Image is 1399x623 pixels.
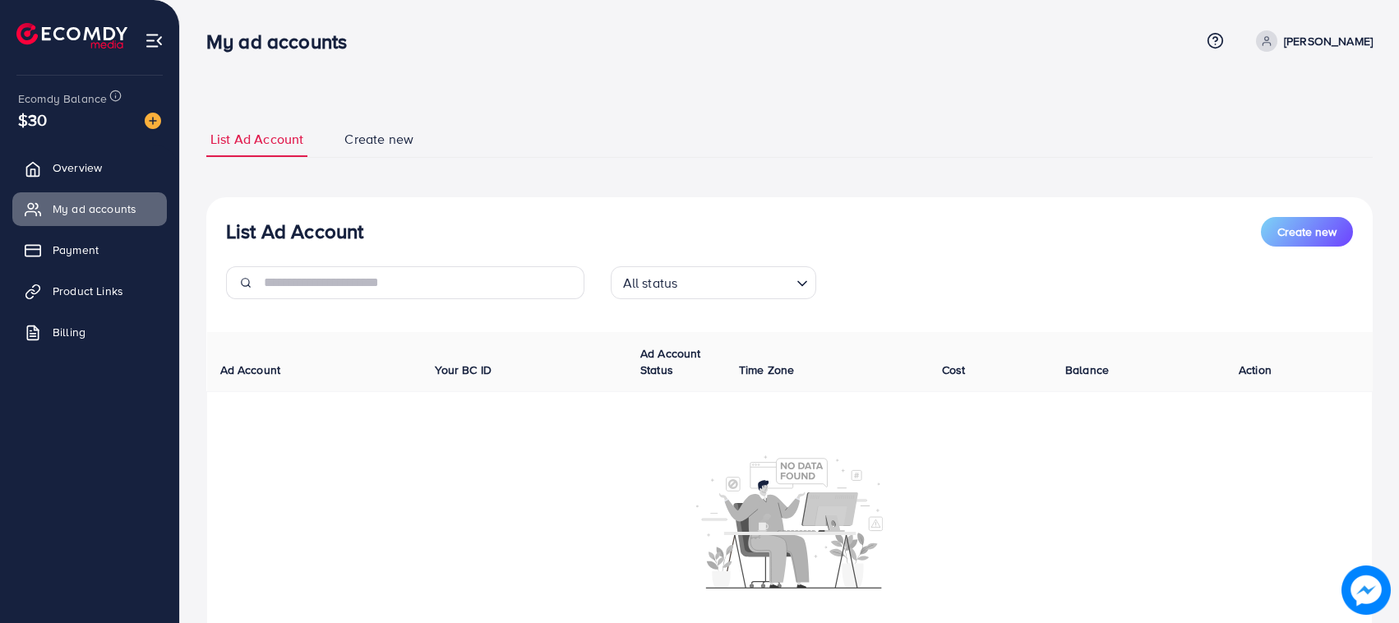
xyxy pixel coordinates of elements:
img: logo [16,23,127,48]
span: Payment [53,242,99,258]
span: Balance [1065,362,1109,378]
a: Product Links [12,275,167,307]
a: Billing [12,316,167,348]
img: image [1346,570,1387,611]
span: Ad Account [220,362,281,378]
span: $30 [18,108,47,132]
span: List Ad Account [210,130,303,149]
span: All status [620,271,681,295]
div: Search for option [611,266,816,299]
img: menu [145,31,164,50]
span: Ecomdy Balance [18,90,107,107]
p: [PERSON_NAME] [1284,31,1373,51]
input: Search for option [682,268,789,295]
a: [PERSON_NAME] [1249,30,1373,52]
span: Time Zone [739,362,794,378]
span: Ad Account Status [640,345,701,378]
h3: My ad accounts [206,30,360,53]
span: Cost [942,362,966,378]
span: My ad accounts [53,201,136,217]
span: Action [1239,362,1272,378]
span: Overview [53,159,102,176]
span: Create new [1277,224,1337,240]
span: Billing [53,324,85,340]
a: My ad accounts [12,192,167,225]
span: Product Links [53,283,123,299]
img: image [145,113,161,129]
img: No account [696,454,884,588]
a: Payment [12,233,167,266]
button: Create new [1261,217,1353,247]
h3: List Ad Account [226,219,363,243]
span: Your BC ID [435,362,492,378]
span: Create new [344,130,413,149]
a: Overview [12,151,167,184]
